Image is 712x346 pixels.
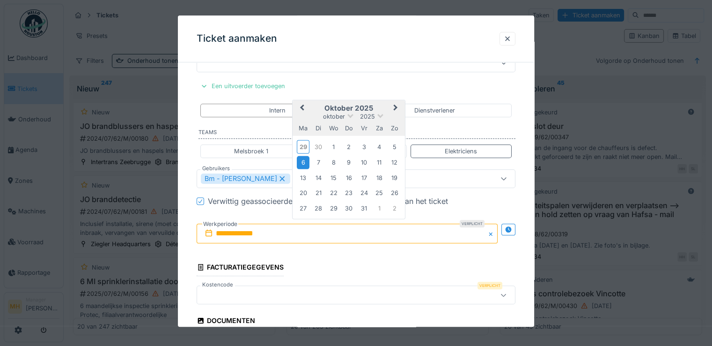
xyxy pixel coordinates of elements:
[297,156,309,169] div: Choose maandag 6 oktober 2025
[360,113,375,120] span: 2025
[460,220,484,227] div: Verplicht
[358,187,370,199] div: Choose vrijdag 24 oktober 2025
[312,141,325,153] div: Choose dinsdag 30 september 2025
[343,172,355,184] div: Choose donderdag 16 oktober 2025
[327,172,340,184] div: Choose woensdag 15 oktober 2025
[197,80,289,92] div: Een uitvoerder toevoegen
[197,314,255,330] div: Documenten
[327,156,340,169] div: Choose woensdag 8 oktober 2025
[388,187,401,199] div: Choose zondag 26 oktober 2025
[388,202,401,215] div: Choose zondag 2 november 2025
[445,147,477,156] div: Elektriciens
[312,172,325,184] div: Choose dinsdag 14 oktober 2025
[200,281,235,289] label: Kostencode
[343,122,355,135] div: donderdag
[373,156,386,169] div: Choose zaterdag 11 oktober 2025
[312,202,325,215] div: Choose dinsdag 28 oktober 2025
[358,172,370,184] div: Choose vrijdag 17 oktober 2025
[323,113,345,120] span: oktober
[297,172,309,184] div: Choose maandag 13 oktober 2025
[201,173,290,184] div: Bm - [PERSON_NAME]
[388,141,401,153] div: Choose zondag 5 oktober 2025
[198,128,515,139] label: Teams
[327,122,340,135] div: woensdag
[373,187,386,199] div: Choose zaterdag 25 oktober 2025
[414,106,455,115] div: Dienstverlener
[358,156,370,169] div: Choose vrijdag 10 oktober 2025
[296,139,402,216] div: Month oktober, 2025
[388,122,401,135] div: zondag
[312,122,325,135] div: dinsdag
[269,106,286,115] div: Intern
[358,141,370,153] div: Choose vrijdag 3 oktober 2025
[208,196,448,207] div: Verwittig geassocieerde gebruikers van het genereren van het ticket
[312,187,325,199] div: Choose dinsdag 21 oktober 2025
[373,202,386,215] div: Choose zaterdag 1 november 2025
[312,156,325,169] div: Choose dinsdag 7 oktober 2025
[327,187,340,199] div: Choose woensdag 22 oktober 2025
[373,122,386,135] div: zaterdag
[343,202,355,215] div: Choose donderdag 30 oktober 2025
[373,141,386,153] div: Choose zaterdag 4 oktober 2025
[200,165,232,173] label: Gebruikers
[343,187,355,199] div: Choose donderdag 23 oktober 2025
[297,202,309,215] div: Choose maandag 27 oktober 2025
[358,122,370,135] div: vrijdag
[389,101,404,116] button: Next Month
[487,224,498,243] button: Close
[202,219,238,229] label: Werkperiode
[343,141,355,153] div: Choose donderdag 2 oktober 2025
[297,187,309,199] div: Choose maandag 20 oktober 2025
[297,122,309,135] div: maandag
[343,156,355,169] div: Choose donderdag 9 oktober 2025
[477,282,502,290] div: Verplicht
[388,156,401,169] div: Choose zondag 12 oktober 2025
[294,101,308,116] button: Previous Month
[373,172,386,184] div: Choose zaterdag 18 oktober 2025
[234,147,268,156] div: Melsbroek 1
[197,33,277,45] h3: Ticket aanmaken
[327,202,340,215] div: Choose woensdag 29 oktober 2025
[358,202,370,215] div: Choose vrijdag 31 oktober 2025
[297,140,309,154] div: Choose maandag 29 september 2025
[293,104,405,113] h2: oktober 2025
[327,141,340,153] div: Choose woensdag 1 oktober 2025
[197,260,284,276] div: Facturatiegegevens
[388,172,401,184] div: Choose zondag 19 oktober 2025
